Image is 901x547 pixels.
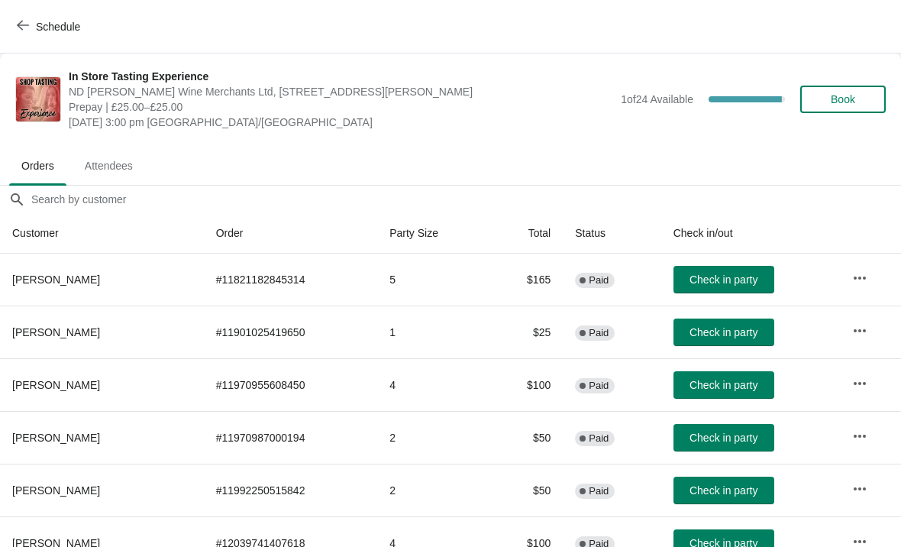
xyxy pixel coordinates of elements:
td: 2 [377,464,489,516]
th: Order [204,213,378,254]
button: Check in party [673,266,774,293]
button: Check in party [673,371,774,399]
th: Status [563,213,660,254]
span: Paid [589,274,609,286]
span: Paid [589,485,609,497]
span: Paid [589,327,609,339]
td: $50 [489,411,564,464]
span: [PERSON_NAME] [12,326,100,338]
span: [PERSON_NAME] [12,432,100,444]
span: Check in party [689,432,757,444]
td: $50 [489,464,564,516]
td: $165 [489,254,564,306]
span: Check in party [689,326,757,338]
img: In Store Tasting Experience [16,77,60,121]
span: ND [PERSON_NAME] Wine Merchants Ltd, [STREET_ADDRESS][PERSON_NAME] [69,84,613,99]
span: In Store Tasting Experience [69,69,613,84]
button: Schedule [8,13,92,40]
button: Check in party [673,477,774,504]
td: $100 [489,358,564,411]
span: 1 of 24 Available [621,93,693,105]
span: [PERSON_NAME] [12,273,100,286]
span: [PERSON_NAME] [12,379,100,391]
span: [DATE] 3:00 pm [GEOGRAPHIC_DATA]/[GEOGRAPHIC_DATA] [69,115,613,130]
span: Orders [9,152,66,180]
span: Schedule [36,21,80,33]
span: Paid [589,432,609,445]
td: 5 [377,254,489,306]
td: # 11970955608450 [204,358,378,411]
span: Attendees [73,152,145,180]
input: Search by customer [31,186,901,213]
span: Prepay | £25.00–£25.00 [69,99,613,115]
span: [PERSON_NAME] [12,484,100,497]
span: Check in party [689,484,757,497]
td: 2 [377,411,489,464]
button: Book [800,86,886,113]
th: Total [489,213,564,254]
td: # 11901025419650 [204,306,378,358]
span: Check in party [689,273,757,286]
td: $25 [489,306,564,358]
span: Check in party [689,379,757,391]
span: Book [831,93,855,105]
th: Party Size [377,213,489,254]
td: # 11821182845314 [204,254,378,306]
td: # 11992250515842 [204,464,378,516]
button: Check in party [673,424,774,452]
span: Paid [589,380,609,392]
th: Check in/out [661,213,841,254]
td: 1 [377,306,489,358]
td: 4 [377,358,489,411]
td: # 11970987000194 [204,411,378,464]
button: Check in party [673,319,774,346]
